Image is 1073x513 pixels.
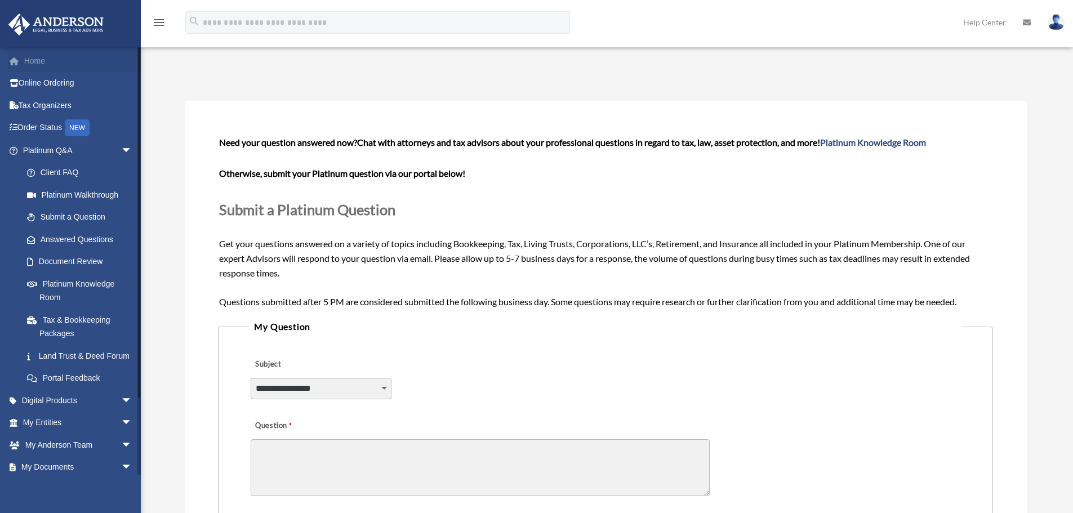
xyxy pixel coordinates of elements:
a: Document Review [16,251,149,273]
a: Platinum Knowledge Room [820,137,926,148]
a: My Documentsarrow_drop_down [8,456,149,479]
img: User Pic [1048,14,1065,30]
span: arrow_drop_down [121,412,144,435]
a: Submit a Question [16,206,144,229]
a: My Entitiesarrow_drop_down [8,412,149,434]
a: Answered Questions [16,228,149,251]
a: Land Trust & Deed Forum [16,345,149,367]
a: Order StatusNEW [8,117,149,140]
label: Subject [251,357,358,373]
a: Digital Productsarrow_drop_down [8,389,149,412]
a: Home [8,50,149,72]
span: Get your questions answered on a variety of topics including Bookkeeping, Tax, Living Trusts, Cor... [219,137,991,306]
a: Tax & Bookkeeping Packages [16,309,149,345]
a: Platinum Knowledge Room [16,273,149,309]
span: arrow_drop_down [121,139,144,162]
b: Otherwise, submit your Platinum question via our portal below! [219,168,465,179]
a: Platinum Q&Aarrow_drop_down [8,139,149,162]
a: Platinum Walkthrough [16,184,149,206]
i: menu [152,16,166,29]
span: arrow_drop_down [121,389,144,412]
a: Portal Feedback [16,367,149,390]
i: search [188,15,201,28]
a: Online Ordering [8,72,149,95]
span: arrow_drop_down [121,434,144,457]
legend: My Question [250,319,961,334]
span: Chat with attorneys and tax advisors about your professional questions in regard to tax, law, ass... [357,137,926,148]
div: NEW [65,119,90,136]
label: Question [251,418,338,434]
span: Submit a Platinum Question [219,201,395,218]
span: Need your question answered now? [219,137,357,148]
a: Tax Organizers [8,94,149,117]
img: Anderson Advisors Platinum Portal [5,14,107,35]
a: menu [152,20,166,29]
a: Client FAQ [16,162,149,184]
a: My Anderson Teamarrow_drop_down [8,434,149,456]
span: arrow_drop_down [121,456,144,479]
